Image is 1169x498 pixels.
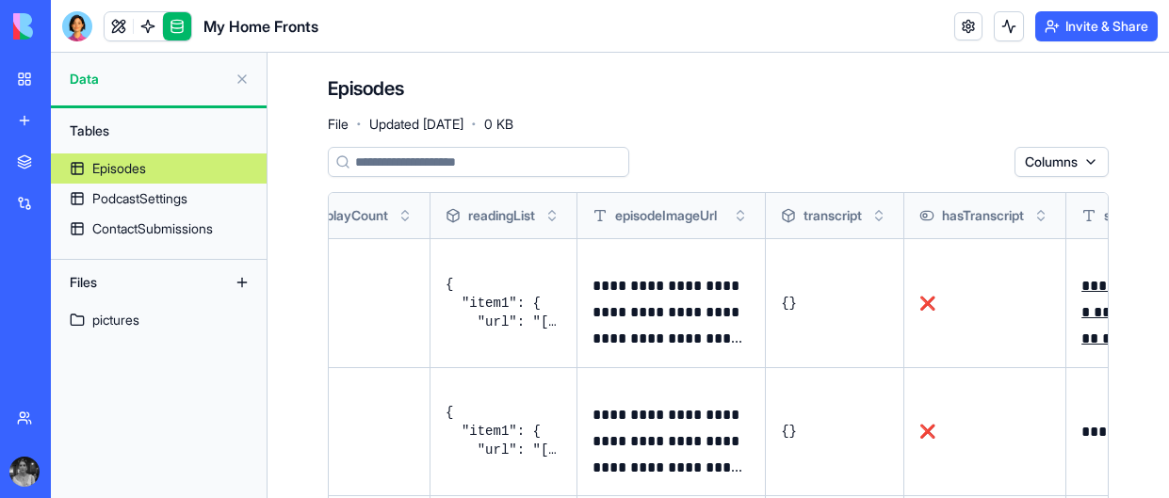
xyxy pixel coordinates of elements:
span: ❌ [919,295,935,311]
a: pictures [51,305,267,335]
button: Columns [1015,147,1109,177]
span: readingList [468,206,535,225]
a: ContactSubmissions [51,214,267,244]
span: episodeImageUrl [615,206,717,225]
a: Episodes [51,153,267,184]
div: PodcastSettings [92,189,187,208]
span: ❌ [919,423,935,439]
button: Toggle sort [396,206,414,225]
span: playCount [326,206,388,225]
pre: { "item1": { "url": "[URL][DOMAIN_NAME]", "type": "pdf", "title": "PSC Statement [DATE]", "author... [446,403,561,459]
div: Files [60,267,211,297]
button: Invite & Share [1035,11,1158,41]
div: pictures [92,311,139,329]
button: Toggle sort [543,206,561,225]
pre: {} [781,294,888,313]
span: My Home Fronts [203,15,318,38]
span: File [328,115,349,134]
div: Tables [60,116,257,146]
h4: Episodes [328,75,404,102]
span: Data [70,70,227,88]
span: 0 KB [484,115,513,134]
pre: {} [781,422,888,441]
span: · [471,109,477,139]
img: ACg8ocJpo7-6uNqbL2O6o9AdRcTI_wCXeWsoHdL_BBIaBlFxyFzsYWgr=s96-c [9,457,40,487]
img: logo [13,13,130,40]
a: PodcastSettings [51,184,267,214]
button: Toggle sort [1031,206,1050,225]
pre: { "item1": { "url": "[URL][DOMAIN_NAME]", "type": "opinion", "title": "Violet's Columns Page", "a... [446,275,561,331]
div: Episodes [92,159,146,178]
button: Toggle sort [731,206,750,225]
span: Updated [DATE] [369,115,463,134]
span: transcript [804,206,862,225]
div: ContactSubmissions [92,219,213,238]
span: · [356,109,362,139]
span: spotifyUrl [1104,206,1162,225]
button: Toggle sort [869,206,888,225]
span: hasTranscript [942,206,1024,225]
